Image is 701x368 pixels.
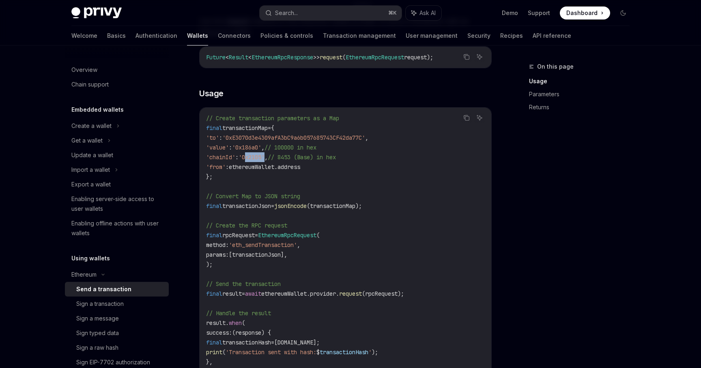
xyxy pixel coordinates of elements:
[268,124,271,132] span: =
[268,154,336,161] span: // 8453 (Base) in hex
[529,88,636,101] a: Parameters
[65,77,169,92] a: Chain support
[323,26,396,45] a: Transaction management
[218,26,251,45] a: Connectors
[206,329,229,336] span: success
[252,54,313,61] span: EthereumRpcResponse
[229,163,300,171] span: ethereumWallet.address
[502,9,518,17] a: Demo
[229,319,242,327] span: when
[206,349,222,356] span: print
[260,6,402,20] button: Search...⌘K
[71,165,110,175] div: Import a wallet
[71,253,110,263] h5: Using wallets
[71,65,97,75] div: Overview
[235,154,239,161] span: :
[206,154,235,161] span: 'chainId'
[229,329,232,336] span: :
[271,202,274,210] span: =
[71,150,113,160] div: Update a wallet
[206,290,222,297] span: final
[274,339,320,346] span: [DOMAIN_NAME];
[406,6,441,20] button: Ask AI
[206,202,222,210] span: final
[365,134,368,141] span: ,
[206,232,222,239] span: final
[107,26,126,45] a: Basics
[206,163,226,171] span: 'from'
[206,261,213,268] span: );
[206,358,213,366] span: },
[71,26,97,45] a: Welcome
[206,115,339,122] span: // Create transaction parameters as a Map
[226,241,229,249] span: :
[65,216,169,240] a: Enabling offline actions with user wallets
[461,113,472,123] button: Copy the contents from the code block
[406,26,458,45] a: User management
[65,63,169,77] a: Overview
[206,339,222,346] span: final
[467,26,490,45] a: Security
[566,9,598,17] span: Dashboard
[71,270,97,279] div: Ethereum
[71,121,112,131] div: Create a wallet
[199,88,224,99] span: Usage
[368,349,372,356] span: '
[261,290,339,297] span: ethereumWallet.provider.
[307,202,362,210] span: (transactionMap);
[461,52,472,62] button: Copy the contents from the code block
[248,54,252,61] span: <
[222,232,255,239] span: rpcRequest
[226,251,229,258] span: :
[206,124,222,132] span: final
[229,251,287,258] span: [transactionJson],
[245,290,261,297] span: await
[76,299,124,309] div: Sign a transaction
[222,202,271,210] span: transactionJson
[65,311,169,326] a: Sign a message
[206,241,226,249] span: method
[71,219,164,238] div: Enabling offline actions with user wallets
[71,136,103,145] div: Get a wallet
[71,80,109,89] div: Chain support
[206,251,226,258] span: params
[187,26,208,45] a: Wallets
[222,349,226,356] span: (
[65,148,169,162] a: Update a wallet
[76,314,119,323] div: Sign a message
[222,339,271,346] span: transactionHash
[242,290,245,297] span: =
[617,6,630,19] button: Toggle dark mode
[226,54,229,61] span: <
[76,343,118,353] div: Sign a raw hash
[264,154,268,161] span: ,
[529,75,636,88] a: Usage
[65,340,169,355] a: Sign a raw hash
[65,297,169,311] a: Sign a transaction
[71,194,164,214] div: Enabling server-side access to user wallets
[537,62,574,71] span: On this page
[260,26,313,45] a: Policies & controls
[271,124,274,132] span: {
[206,319,229,327] span: result.
[533,26,571,45] a: API reference
[529,101,636,114] a: Returns
[372,349,378,356] span: );
[316,232,320,239] span: (
[219,134,222,141] span: :
[316,349,320,356] span: $
[264,144,316,151] span: // 100000 in hex
[76,284,131,294] div: Send a transaction
[258,232,316,239] span: EthereumRpcRequest
[206,54,226,61] span: Future
[271,339,274,346] span: =
[274,202,307,210] span: jsonEncode
[261,144,264,151] span: ,
[388,10,397,16] span: ⌘ K
[339,290,362,297] span: request
[206,173,213,180] span: };
[342,54,346,61] span: (
[135,26,177,45] a: Authentication
[222,290,242,297] span: result
[474,113,485,123] button: Ask AI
